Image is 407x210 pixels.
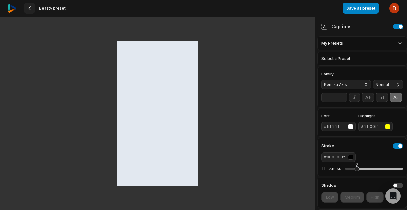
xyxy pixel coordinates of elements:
div: Select a Preset [317,52,407,66]
div: Open Intercom Messenger [385,188,401,204]
span: Normal [376,82,390,87]
div: #ffffffff [324,124,346,129]
h4: Stroke [321,144,334,148]
button: Normal [373,80,403,89]
div: My Presets [317,36,407,50]
button: #ffffffff [321,122,356,131]
label: Font [321,114,356,118]
button: Komika Axis [321,80,371,89]
button: Save as preset [343,3,379,14]
span: Komika Axis [324,82,358,87]
h4: Shadow [321,184,337,187]
div: Captions [321,23,352,30]
div: 6 [355,162,358,167]
span: Beasty preset [39,6,66,11]
label: Highlight [358,114,393,118]
button: High [366,192,384,203]
div: #ffff00ff [361,124,383,129]
button: #ffff00ff [358,122,393,131]
button: Medium [340,192,364,203]
label: Family [321,72,371,76]
div: #000000ff [324,154,346,160]
label: Thickness [321,166,341,171]
img: reap [8,4,16,13]
button: Low [321,192,338,203]
button: #000000ff [321,152,356,162]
